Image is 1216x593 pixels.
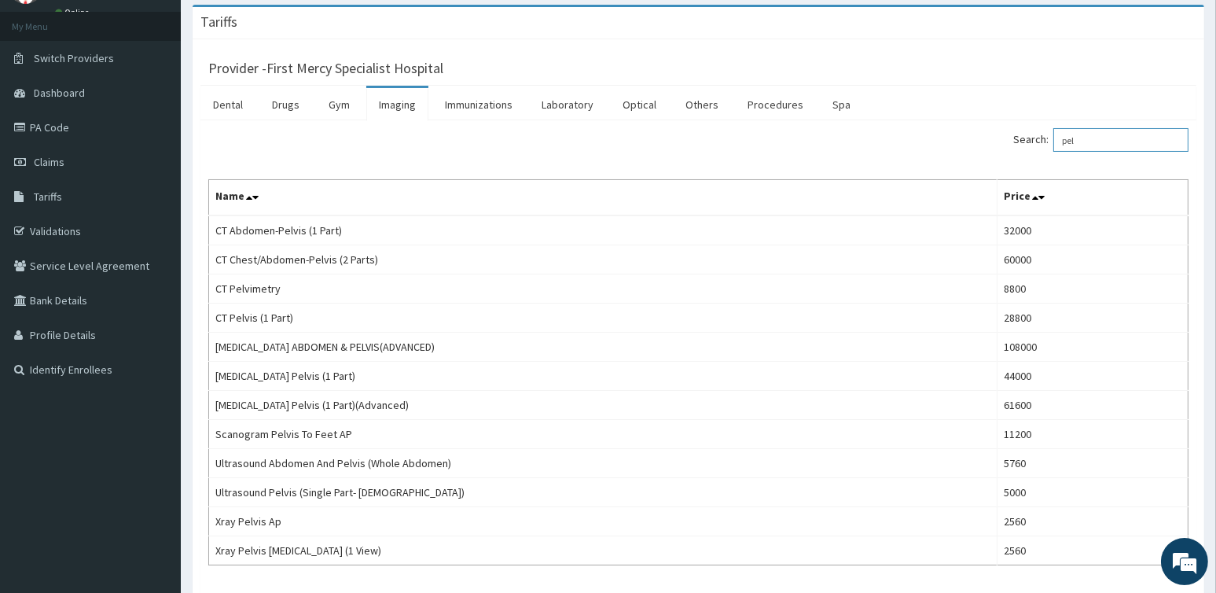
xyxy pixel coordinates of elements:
[259,88,312,121] a: Drugs
[258,8,296,46] div: Minimize live chat window
[82,88,264,109] div: Chat with us now
[34,155,64,169] span: Claims
[55,7,93,18] a: Online
[820,88,863,121] a: Spa
[997,180,1188,216] th: Price
[997,274,1188,304] td: 8800
[8,429,299,484] textarea: Type your message and hit 'Enter'
[209,274,997,304] td: CT Pelvimetry
[997,507,1188,536] td: 2560
[200,88,255,121] a: Dental
[34,190,62,204] span: Tariffs
[208,61,443,76] h3: Provider - First Mercy Specialist Hospital
[209,245,997,274] td: CT Chest/Abdomen-Pelvis (2 Parts)
[997,215,1188,245] td: 32000
[997,478,1188,507] td: 5000
[209,507,997,536] td: Xray Pelvis Ap
[209,420,997,449] td: Scanogram Pelvis To Feet AP
[366,88,428,121] a: Imaging
[34,51,114,65] span: Switch Providers
[209,180,997,216] th: Name
[209,362,997,391] td: [MEDICAL_DATA] Pelvis (1 Part)
[997,449,1188,478] td: 5760
[997,362,1188,391] td: 44000
[1053,128,1188,152] input: Search:
[997,536,1188,565] td: 2560
[997,245,1188,274] td: 60000
[209,333,997,362] td: [MEDICAL_DATA] ABDOMEN & PELVIS(ADVANCED)
[209,478,997,507] td: Ultrasound Pelvis (Single Part- [DEMOGRAPHIC_DATA])
[209,536,997,565] td: Xray Pelvis [MEDICAL_DATA] (1 View)
[997,420,1188,449] td: 11200
[432,88,525,121] a: Immunizations
[209,449,997,478] td: Ultrasound Abdomen And Pelvis (Whole Abdomen)
[91,198,217,357] span: We're online!
[1013,128,1188,152] label: Search:
[34,86,85,100] span: Dashboard
[735,88,816,121] a: Procedures
[209,304,997,333] td: CT Pelvis (1 Part)
[200,15,237,29] h3: Tariffs
[316,88,362,121] a: Gym
[29,79,64,118] img: d_794563401_company_1708531726252_794563401
[997,333,1188,362] td: 108000
[610,88,669,121] a: Optical
[209,391,997,420] td: [MEDICAL_DATA] Pelvis (1 Part)(Advanced)
[209,215,997,245] td: CT Abdomen-Pelvis (1 Part)
[529,88,606,121] a: Laboratory
[997,304,1188,333] td: 28800
[997,391,1188,420] td: 61600
[673,88,731,121] a: Others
